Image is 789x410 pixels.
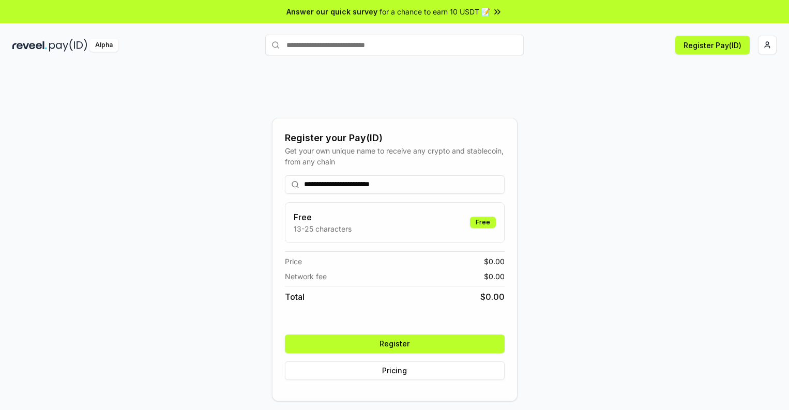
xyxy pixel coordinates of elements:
[285,131,505,145] div: Register your Pay(ID)
[286,6,377,17] span: Answer our quick survey
[49,39,87,52] img: pay_id
[294,211,352,223] h3: Free
[480,291,505,303] span: $ 0.00
[380,6,490,17] span: for a chance to earn 10 USDT 📝
[285,145,505,167] div: Get your own unique name to receive any crypto and stablecoin, from any chain
[285,361,505,380] button: Pricing
[285,271,327,282] span: Network fee
[484,256,505,267] span: $ 0.00
[675,36,750,54] button: Register Pay(ID)
[12,39,47,52] img: reveel_dark
[285,335,505,353] button: Register
[294,223,352,234] p: 13-25 characters
[484,271,505,282] span: $ 0.00
[285,256,302,267] span: Price
[470,217,496,228] div: Free
[285,291,305,303] span: Total
[89,39,118,52] div: Alpha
